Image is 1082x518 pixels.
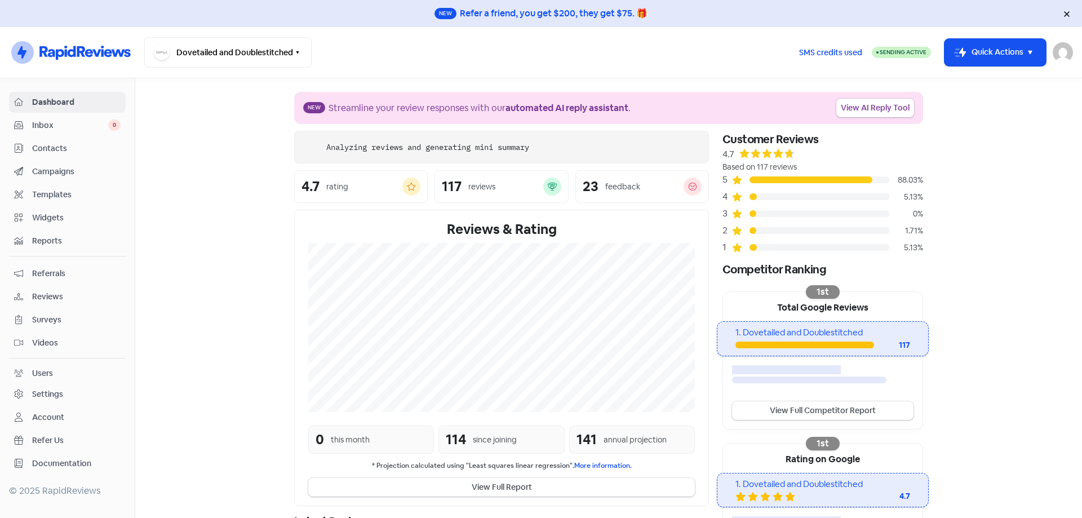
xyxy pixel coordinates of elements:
[799,47,862,59] span: SMS credits used
[9,384,126,405] a: Settings
[889,242,923,254] div: 5.13%
[460,7,648,20] div: Refer a friend, you get $200, they get $75. 🎁
[9,286,126,307] a: Reviews
[735,326,910,339] div: 1. Dovetailed and Doublestitched
[836,99,914,117] a: View AI Reply Tool
[9,309,126,330] a: Surveys
[9,207,126,228] a: Widgets
[575,170,709,203] a: 23feedback
[9,115,126,136] a: Inbox 0
[32,268,121,280] span: Referrals
[326,141,529,153] div: Analyzing reviews and generating mini summary
[32,119,108,131] span: Inbox
[32,435,121,446] span: Refer Us
[735,478,910,491] div: 1. Dovetailed and Doublestitched
[9,138,126,159] a: Contacts
[722,261,923,278] div: Competitor Ranking
[889,225,923,237] div: 1.71%
[326,181,348,193] div: rating
[308,461,695,471] small: * Projection calculated using "Least squares linear regression".
[308,478,695,497] button: View Full Report
[574,461,632,470] a: More information.
[442,180,462,193] div: 117
[9,430,126,451] a: Refer Us
[722,131,923,148] div: Customer Reviews
[583,180,598,193] div: 23
[872,46,931,59] a: Sending Active
[874,339,910,351] div: 117
[605,181,640,193] div: feedback
[32,96,121,108] span: Dashboard
[722,173,731,187] div: 5
[329,101,631,115] div: Streamline your review responses with our .
[32,189,121,201] span: Templates
[865,490,910,502] div: 4.7
[722,148,734,161] div: 4.7
[889,191,923,203] div: 5.13%
[32,314,121,326] span: Surveys
[32,458,121,470] span: Documentation
[806,437,840,450] div: 1st
[108,119,121,131] span: 0
[732,401,914,420] a: View Full Competitor Report
[303,102,325,113] span: New
[9,407,126,428] a: Account
[32,212,121,224] span: Widgets
[9,484,126,498] div: © 2025 RapidReviews
[723,444,923,473] div: Rating on Google
[723,292,923,321] div: Total Google Reviews
[446,430,466,450] div: 114
[316,430,324,450] div: 0
[308,219,695,240] div: Reviews & Rating
[1053,42,1073,63] img: User
[32,337,121,349] span: Videos
[32,388,63,400] div: Settings
[880,48,926,56] span: Sending Active
[434,170,568,203] a: 117reviews
[294,170,428,203] a: 4.7rating
[505,102,628,114] b: automated AI reply assistant
[9,184,126,205] a: Templates
[9,92,126,113] a: Dashboard
[722,241,731,254] div: 1
[473,434,517,446] div: since joining
[32,143,121,154] span: Contacts
[32,411,64,423] div: Account
[32,235,121,247] span: Reports
[889,174,923,186] div: 88.03%
[722,224,731,237] div: 2
[722,161,923,173] div: Based on 117 reviews
[9,333,126,353] a: Videos
[32,368,53,379] div: Users
[790,46,872,57] a: SMS credits used
[301,180,320,193] div: 4.7
[32,291,121,303] span: Reviews
[468,181,495,193] div: reviews
[806,285,840,299] div: 1st
[9,161,126,182] a: Campaigns
[434,8,456,19] span: New
[144,37,312,68] button: Dovetailed and Doublestitched
[9,263,126,284] a: Referrals
[9,363,126,384] a: Users
[889,208,923,220] div: 0%
[722,207,731,220] div: 3
[722,190,731,203] div: 4
[9,453,126,474] a: Documentation
[604,434,667,446] div: annual projection
[577,430,597,450] div: 141
[32,166,121,178] span: Campaigns
[944,39,1046,66] button: Quick Actions
[9,231,126,251] a: Reports
[331,434,370,446] div: this month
